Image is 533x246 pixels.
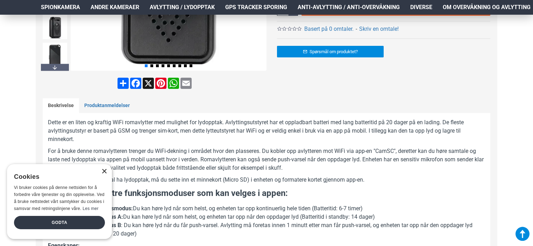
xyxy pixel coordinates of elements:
div: Cookies [14,169,100,184]
a: Facebook [129,78,142,89]
div: Close [101,169,107,174]
span: Spionkamera [41,3,80,12]
span: Go to slide 1 [145,64,148,67]
span: Go to slide 6 [173,64,176,67]
span: Go to slide 8 [184,64,187,67]
a: X [142,78,155,89]
span: Diverse [410,3,432,12]
span: Om overvåkning og avlytting [443,3,531,12]
a: Email [180,78,192,89]
span: Anti-avlytting / Anti-overvåkning [298,3,400,12]
a: Share [117,78,129,89]
a: Les mer, opens a new window [83,206,98,211]
p: Dette er en liten og kraftig WiFi romavlytter med mulighet for lydopptak. Avlyttingsutstyret har ... [48,118,485,143]
span: Go to slide 4 [162,64,164,67]
a: WhatsApp [167,78,180,89]
span: Go to slide 2 [150,64,153,67]
p: : Dersom du skal ha lydopptak, må du sette inn et minnekort (Micro SD) i enheten og formatere kor... [48,176,485,184]
span: Go to slide 3 [156,64,159,67]
span: Vi bruker cookies på denne nettsiden for å forbedre våre tjenester og din opplevelse. Ved å bruke... [14,185,105,211]
p: For å bruke denne romavlytteren trenger du WiFi-dekning i området hvor den plasseres. Du kobler o... [48,147,485,172]
img: WiFi romavlytter-lydopptaker med 20 dagers batteritid - SpyGadgets.no [43,15,67,39]
div: Godta [14,216,105,229]
li: Du kan høre lyd når som helst, og enheten tar opp når den oppdager lyd (Batteritid i standby: 14 ... [62,213,485,221]
span: Andre kameraer [91,3,139,12]
a: Produktanmeldelser [79,98,135,113]
span: Avlytting / Lydopptak [150,3,215,12]
span: Go to slide 7 [178,64,181,67]
a: Basert på 0 omtaler. [304,25,354,33]
a: Pinterest [155,78,167,89]
span: Go to slide 9 [190,64,192,67]
li: : Du kan høre lyd når du får push-varsel. Avlytting må foretas innen 1 minutt etter man får push-... [62,221,485,238]
div: Next slide [41,64,69,71]
span: Go to slide 5 [167,64,170,67]
img: WiFi romavlytter-lydopptaker med 20 dagers batteritid - SpyGadgets.no [43,43,67,67]
span: GPS Tracker Sporing [225,3,287,12]
li: Du kan høre lyd når som helst, og enheten tar opp kontinuerlig hele tiden (Batteritid: 6-7 timer) [62,204,485,213]
a: Spørsmål om produktet? [277,46,384,57]
h3: Lytteutstyret har tre funksjonsmoduser som kan velges i appen: [48,188,485,199]
b: - [356,26,357,32]
a: Beskrivelse [43,98,79,113]
a: Skriv en omtale! [359,25,399,33]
